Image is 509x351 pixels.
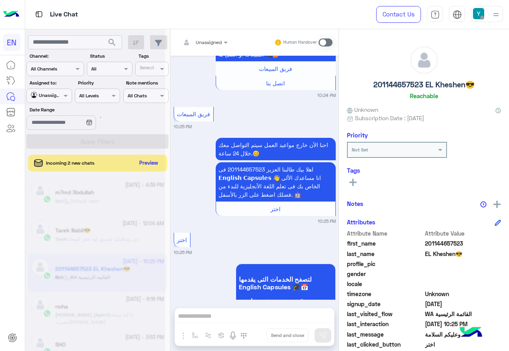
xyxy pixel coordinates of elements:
span: اتصل بنا [266,80,285,87]
span: null [425,280,501,288]
span: locale [347,280,423,288]
small: 10:25 PM [318,218,336,224]
span: فريق المبيعات [177,111,210,117]
img: defaultAdmin.png [411,46,438,74]
span: 2025-10-11T19:25:42.675Z [425,320,501,328]
p: Live Chat [50,9,78,20]
span: last_message [347,330,423,339]
span: فريق المبيعات [259,65,292,72]
img: profile [491,10,501,20]
span: Attribute Name [347,229,423,238]
span: last_clicked_button [347,340,423,349]
img: tab [453,10,462,19]
p: 11/10/2025, 10:25 PM [216,138,336,160]
img: userImage [473,8,484,19]
div: loading... [88,110,102,124]
span: last_visited_flow [347,310,423,318]
img: tab [34,9,44,19]
img: Logo [3,6,19,23]
span: اختر [271,206,281,212]
h6: Priority [347,131,368,139]
h6: Reachable [410,92,438,99]
a: tab [427,6,443,23]
h5: 201144657523 EL Kheshen😎 [373,80,475,89]
span: last_interaction [347,320,423,328]
span: لتصفح الخدمات التى يقدمها English Capsules 🎓📅 [239,275,333,290]
img: tab [431,10,440,19]
img: hulul-logo.png [457,319,485,347]
span: 201144657523 [425,239,501,248]
span: اختر [177,236,187,243]
small: 10:24 PM [317,92,336,99]
span: first_name [347,239,423,248]
button: Send and close [267,329,309,342]
div: EN [3,34,20,51]
span: Unknown [347,105,378,114]
h6: Notes [347,200,363,207]
span: Unassigned [196,39,222,45]
span: last_name [347,250,423,258]
small: 10:25 PM [174,123,192,130]
img: notes [480,201,487,208]
span: WA القائمة الرئيسية [425,310,501,318]
h6: Attributes [347,218,375,226]
span: 2024-11-02T18:13:34.684Z [425,300,501,308]
small: 10:25 PM [174,249,192,256]
p: 11/10/2025, 10:25 PM [216,162,336,202]
div: Select [138,64,154,73]
h6: Tags [347,167,501,174]
span: وعليكم السلامة [425,330,501,339]
span: profile_pic [347,260,423,268]
span: gender [347,270,423,278]
img: add [493,201,501,208]
span: اختر [425,340,501,349]
span: Subscription Date : [DATE] [355,114,424,122]
b: Not Set [352,147,368,153]
span: signup_date [347,300,423,308]
small: Human Handover [283,39,317,46]
span: Unknown [425,290,501,298]
span: timezone [347,290,423,298]
a: Contact Us [376,6,421,23]
span: null [425,270,501,278]
span: EL Kheshen😎 [425,250,501,258]
span: اضغط على الزر بالأسفل 👇 [239,299,333,305]
span: Attribute Value [425,229,501,238]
